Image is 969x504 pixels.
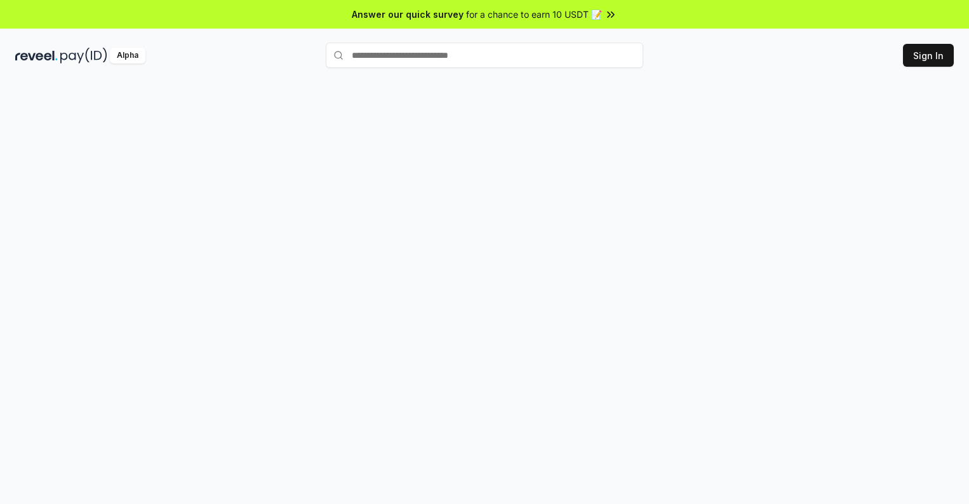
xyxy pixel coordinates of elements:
[903,44,954,67] button: Sign In
[60,48,107,64] img: pay_id
[352,8,464,21] span: Answer our quick survey
[466,8,602,21] span: for a chance to earn 10 USDT 📝
[110,48,145,64] div: Alpha
[15,48,58,64] img: reveel_dark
